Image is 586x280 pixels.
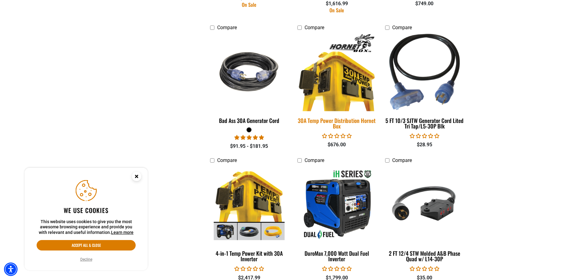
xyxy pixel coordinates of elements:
[4,262,18,276] div: Accessibility Menu
[217,157,237,163] span: Compare
[392,157,412,163] span: Compare
[385,141,464,148] div: $28.95
[294,33,380,111] img: 30A Temp Power Distribution Hornet Box
[410,266,439,272] span: 0.00 stars
[210,118,289,123] div: Bad Ass 30A Generator Cord
[305,25,324,30] span: Compare
[126,168,148,187] button: Close this option
[210,34,289,127] a: black Bad Ass 30A Generator Cord
[386,34,463,110] img: 5 FT 10/3 SJTW Generator Cord Lited Tri Tap/L5-30P Blk
[37,240,136,250] button: Accept all & close
[392,25,412,30] span: Compare
[297,118,376,129] div: 30A Temp Power Distribution Hornet Box
[37,219,136,235] p: This website uses cookies to give you the most awesome browsing experience and provide you with r...
[322,266,352,272] span: 0.00 stars
[217,25,237,30] span: Compare
[111,230,134,235] a: This website uses cookies to give you the most awesome browsing experience and provide you with r...
[234,135,264,140] span: 5.00 stars
[297,34,376,132] a: 30A Temp Power Distribution Hornet Box 30A Temp Power Distribution Hornet Box
[386,169,463,240] img: 2 FT 12/4 STW Molded A&B Phase Quad w/ L14-30P
[234,266,264,272] span: 0.00 stars
[210,250,289,262] div: 4-in-1 Temp Power Kit with 30A Inverter
[297,8,376,13] div: On Sale
[25,168,148,270] aside: Cookie Consent
[385,250,464,262] div: 2 FT 12/4 STW Molded A&B Phase Quad w/ L14-30P
[210,169,288,240] img: 4-in-1 Temp Power Kit with 30A Inverter
[385,166,464,265] a: 2 FT 12/4 STW Molded A&B Phase Quad w/ L14-30P 2 FT 12/4 STW Molded A&B Phase Quad w/ L14-30P
[297,141,376,148] div: $676.00
[297,166,376,265] a: DuroMax 7,000 Watt Dual Fuel Inverter DuroMax 7,000 Watt Dual Fuel Inverter
[322,133,352,139] span: 0.00 stars
[210,143,289,150] div: $91.95 - $181.95
[385,118,464,129] div: 5 FT 10/3 SJTW Generator Cord Lited Tri Tap/L5-30P Blk
[210,166,289,265] a: 4-in-1 Temp Power Kit with 30A Inverter 4-in-1 Temp Power Kit with 30A Inverter
[305,157,324,163] span: Compare
[37,206,136,214] h2: We use cookies
[298,169,376,240] img: DuroMax 7,000 Watt Dual Fuel Inverter
[78,256,94,262] button: Decline
[210,2,289,7] div: On Sale
[410,133,439,139] span: 0.00 stars
[297,250,376,262] div: DuroMax 7,000 Watt Dual Fuel Inverter
[210,37,288,107] img: black
[385,34,464,132] a: 5 FT 10/3 SJTW Generator Cord Lited Tri Tap/L5-30P Blk 5 FT 10/3 SJTW Generator Cord Lited Tri Ta...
